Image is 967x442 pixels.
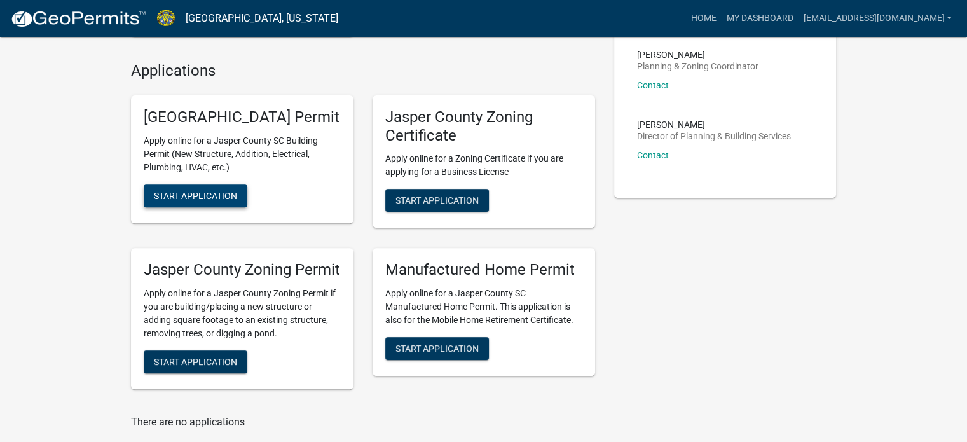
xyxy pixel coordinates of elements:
[385,108,582,145] h5: Jasper County Zoning Certificate
[154,190,237,200] span: Start Application
[385,287,582,327] p: Apply online for a Jasper County SC Manufactured Home Permit. This application is also for the Mo...
[144,350,247,373] button: Start Application
[395,195,479,205] span: Start Application
[685,6,721,31] a: Home
[385,189,489,212] button: Start Application
[186,8,338,29] a: [GEOGRAPHIC_DATA], [US_STATE]
[156,10,175,27] img: Jasper County, South Carolina
[637,62,758,71] p: Planning & Zoning Coordinator
[131,62,595,80] h4: Applications
[637,132,791,141] p: Director of Planning & Building Services
[144,261,341,279] h5: Jasper County Zoning Permit
[144,287,341,340] p: Apply online for a Jasper County Zoning Permit if you are building/placing a new structure or add...
[144,134,341,174] p: Apply online for a Jasper County SC Building Permit (New Structure, Addition, Electrical, Plumbin...
[637,50,758,59] p: [PERSON_NAME]
[385,337,489,360] button: Start Application
[637,150,669,160] a: Contact
[385,152,582,179] p: Apply online for a Zoning Certificate if you are applying for a Business License
[798,6,957,31] a: [EMAIL_ADDRESS][DOMAIN_NAME]
[131,62,595,399] wm-workflow-list-section: Applications
[721,6,798,31] a: My Dashboard
[144,184,247,207] button: Start Application
[637,120,791,129] p: [PERSON_NAME]
[637,80,669,90] a: Contact
[131,415,595,430] p: There are no applications
[385,261,582,279] h5: Manufactured Home Permit
[395,343,479,354] span: Start Application
[144,108,341,127] h5: [GEOGRAPHIC_DATA] Permit
[154,357,237,367] span: Start Application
